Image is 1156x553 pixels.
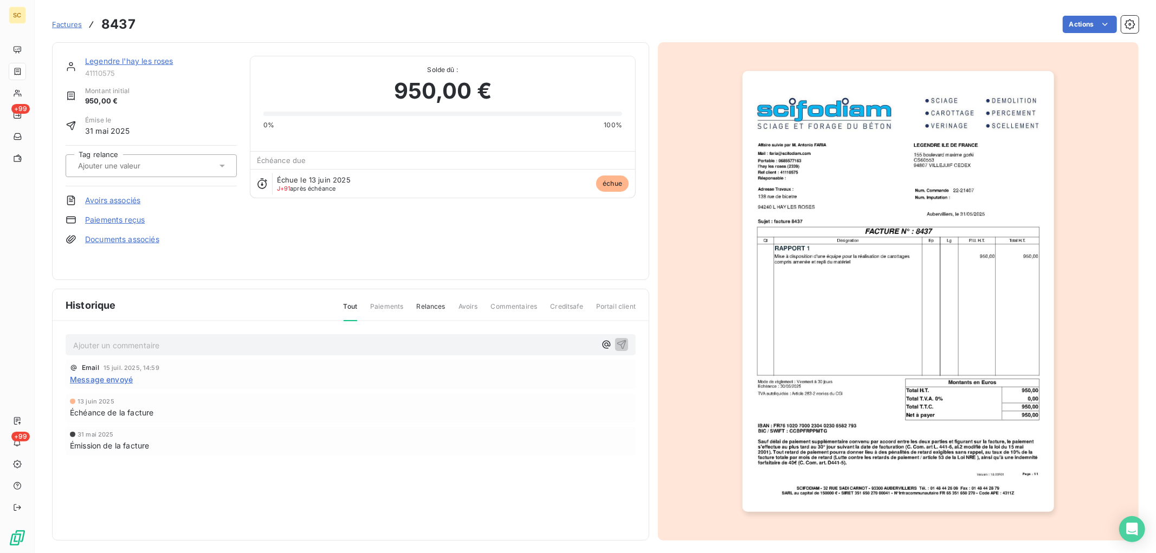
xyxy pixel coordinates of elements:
[277,185,290,192] span: J+91
[277,185,336,192] span: après échéance
[550,302,583,320] span: Creditsafe
[277,175,351,184] span: Échue le 13 juin 2025
[85,86,130,96] span: Montant initial
[9,529,26,547] img: Logo LeanPay
[66,298,116,313] span: Historique
[70,407,153,418] span: Échéance de la facture
[263,120,274,130] span: 0%
[491,302,538,320] span: Commentaires
[1119,516,1145,542] div: Open Intercom Messenger
[263,65,622,75] span: Solde dû :
[85,56,173,66] a: Legendre l'hay les roses
[78,431,114,438] span: 31 mai 2025
[85,195,140,206] a: Avoirs associés
[9,6,26,24] div: SC
[742,71,1054,512] img: invoice_thumbnail
[85,125,130,136] span: 31 mai 2025
[85,69,237,77] span: 41110575
[78,398,114,405] span: 13 juin 2025
[394,75,492,107] span: 950,00 €
[257,156,306,165] span: Échéance due
[1063,16,1117,33] button: Actions
[101,15,135,34] h3: 8437
[52,19,82,30] a: Factures
[344,302,358,321] span: Tout
[77,161,186,171] input: Ajouter une valeur
[370,302,403,320] span: Paiements
[458,302,478,320] span: Avoirs
[596,175,629,192] span: échue
[11,432,30,441] span: +99
[596,302,636,320] span: Portail client
[104,365,159,371] span: 15 juil. 2025, 14:59
[85,96,130,107] span: 950,00 €
[70,374,133,385] span: Message envoyé
[604,120,622,130] span: 100%
[85,115,130,125] span: Émise le
[82,365,99,371] span: Email
[11,104,30,114] span: +99
[85,234,159,245] a: Documents associés
[416,302,445,320] span: Relances
[85,214,145,225] a: Paiements reçus
[52,20,82,29] span: Factures
[70,440,149,451] span: Émission de la facture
